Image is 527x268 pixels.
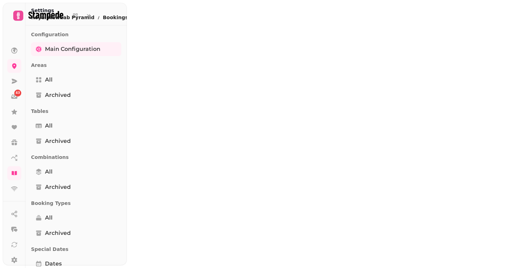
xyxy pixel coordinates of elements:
[31,14,133,21] nav: breadcrumb
[31,211,121,225] a: All
[45,122,53,130] span: All
[45,168,53,176] span: All
[7,90,21,104] a: 43
[31,151,121,163] p: Combinations
[45,76,53,84] span: All
[45,137,71,145] span: Archived
[45,91,71,99] span: Archived
[31,197,121,209] p: Booking Types
[45,229,71,237] span: Archived
[31,119,121,133] a: All
[45,214,53,222] span: All
[31,42,121,56] a: Main Configuration
[31,28,121,41] p: Configuration
[31,88,121,102] a: Archived
[16,91,20,95] span: 43
[31,73,121,87] a: All
[31,105,121,117] p: Tables
[31,243,121,255] p: Special Dates
[31,165,121,179] a: All
[31,226,121,240] a: Archived
[31,134,121,148] a: Archived
[31,59,121,71] p: Areas
[31,7,133,14] h2: Settings
[31,180,121,194] a: Archived
[103,14,133,21] button: Bookings
[45,183,71,191] span: Archived
[31,14,94,21] p: Royal Nawaab Pyramid
[45,45,100,53] span: Main Configuration
[45,260,62,268] span: Dates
